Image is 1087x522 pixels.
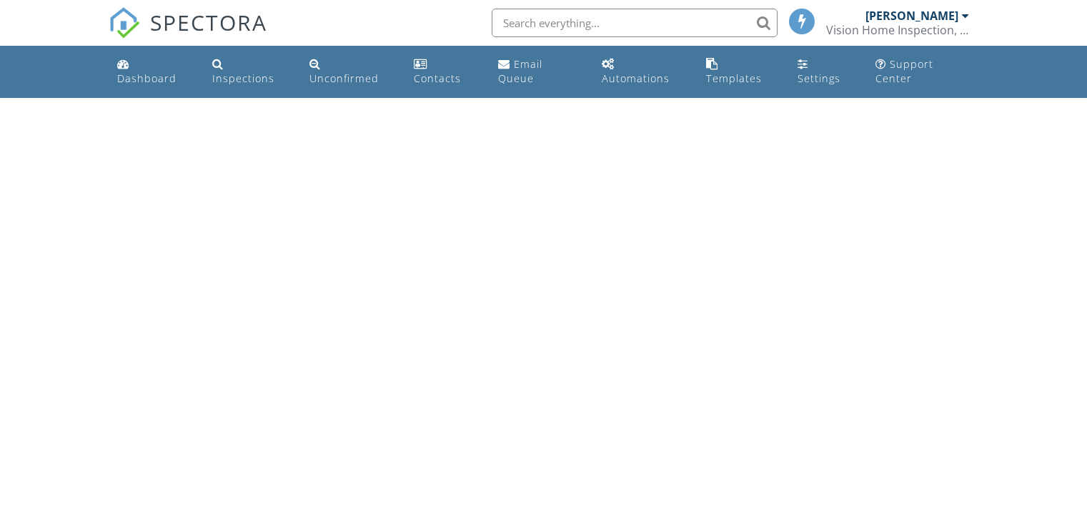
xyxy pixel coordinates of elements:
a: Templates [700,51,780,92]
a: Inspections [207,51,292,92]
span: SPECTORA [150,7,267,37]
img: The Best Home Inspection Software - Spectora [109,7,140,39]
div: Contacts [414,72,461,85]
div: Unconfirmed [309,72,379,85]
div: Templates [706,72,762,85]
div: Automations [602,72,670,85]
div: Settings [798,72,840,85]
div: Support Center [875,57,933,85]
a: Contacts [408,51,482,92]
div: [PERSON_NAME] [865,9,958,23]
a: Dashboard [111,51,195,92]
div: Email Queue [498,57,542,85]
div: Inspections [212,72,274,85]
a: Unconfirmed [304,51,397,92]
div: Vision Home Inspection, LLC [826,23,969,37]
a: Email Queue [492,51,585,92]
a: SPECTORA [109,19,267,49]
a: Support Center [870,51,976,92]
input: Search everything... [492,9,778,37]
div: Dashboard [117,72,177,85]
a: Automations (Basic) [596,51,689,92]
a: Settings [792,51,858,92]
